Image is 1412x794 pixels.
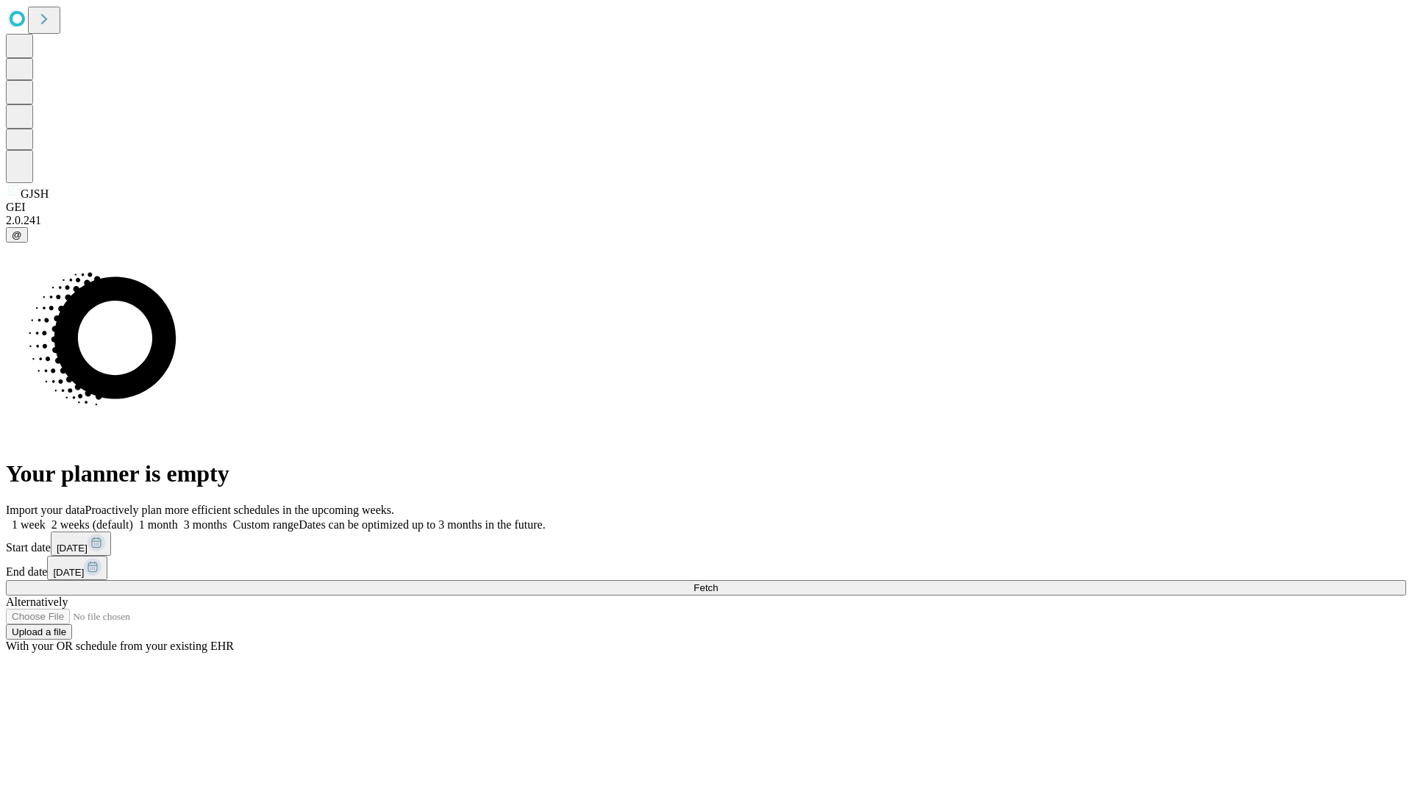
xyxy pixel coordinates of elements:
button: Upload a file [6,624,72,640]
div: End date [6,556,1406,580]
button: [DATE] [47,556,107,580]
span: Proactively plan more efficient schedules in the upcoming weeks. [85,504,394,516]
span: Alternatively [6,595,68,608]
div: GEI [6,201,1406,214]
button: [DATE] [51,532,111,556]
span: Dates can be optimized up to 3 months in the future. [299,518,545,531]
span: @ [12,229,22,240]
button: Fetch [6,580,1406,595]
button: @ [6,227,28,243]
span: Import your data [6,504,85,516]
span: Custom range [233,518,299,531]
h1: Your planner is empty [6,460,1406,487]
span: 3 months [184,518,227,531]
div: Start date [6,532,1406,556]
div: 2.0.241 [6,214,1406,227]
span: [DATE] [53,567,84,578]
span: 1 week [12,518,46,531]
span: 2 weeks (default) [51,518,133,531]
span: 1 month [139,518,178,531]
span: [DATE] [57,543,88,554]
span: Fetch [693,582,718,593]
span: With your OR schedule from your existing EHR [6,640,234,652]
span: GJSH [21,187,49,200]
